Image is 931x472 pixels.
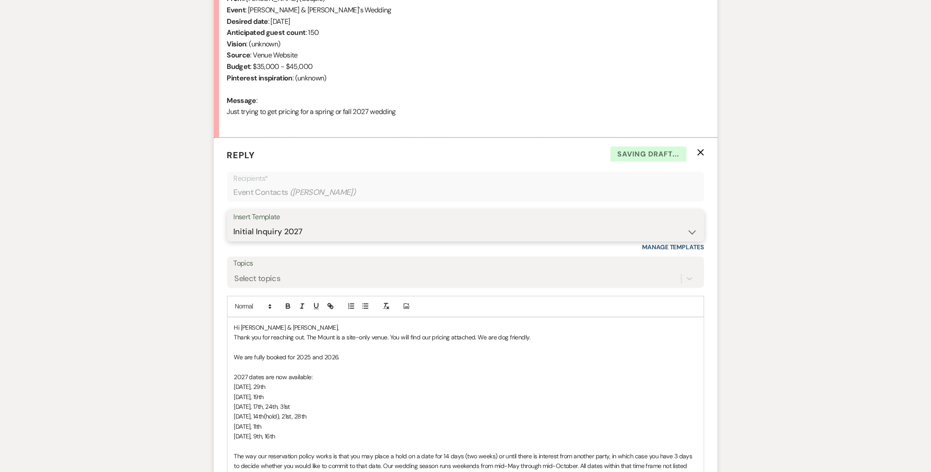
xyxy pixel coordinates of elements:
[234,324,339,332] span: Hi [PERSON_NAME] & [PERSON_NAME],
[235,273,281,285] div: Select topics
[227,149,255,161] span: Reply
[234,173,698,184] p: Recipients*
[290,187,356,198] span: ( [PERSON_NAME] )
[234,258,698,270] label: Topics
[234,433,275,441] span: [DATE], 9th, 16th
[234,354,340,362] span: We are fully booked for 2025 and 2026.
[234,413,307,421] span: [DATE], 14th(hold), 21st, 28th
[234,423,262,431] span: [DATE], 11th
[234,184,698,201] div: Event Contacts
[227,5,246,15] b: Event
[642,244,704,251] a: Manage Templates
[234,393,264,401] span: [DATE], 19th
[611,147,687,162] span: Saving draft...
[227,96,257,105] b: Message
[234,383,266,391] span: [DATE], 29th
[227,73,293,83] b: Pinterest inspiration
[227,50,251,60] b: Source
[234,403,290,411] span: [DATE], 17th, 24th, 31st
[227,39,247,49] b: Vision
[227,62,251,71] b: Budget
[234,373,313,381] span: 2027 dates are now available:
[227,28,306,37] b: Anticipated guest count
[234,334,531,342] span: Thank you for reaching out. The Mount is a site-only venue. You will find our pricing attached. W...
[234,211,698,224] div: Insert Template
[227,17,268,26] b: Desired date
